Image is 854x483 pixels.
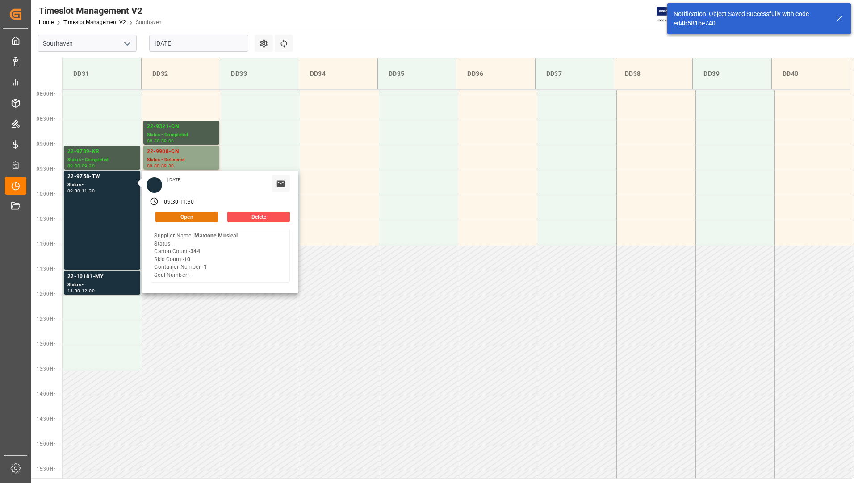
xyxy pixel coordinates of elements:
div: 11:30 [180,198,194,206]
span: 10:30 Hr [37,217,55,221]
div: Status - Completed [67,156,137,164]
div: 09:00 [67,164,80,168]
div: DD38 [621,66,685,82]
div: 22-10181-MY [67,272,137,281]
div: DD39 [700,66,764,82]
div: 12:00 [82,289,95,293]
span: 13:00 Hr [37,341,55,346]
button: Open [155,212,218,222]
span: 11:30 Hr [37,266,55,271]
div: 09:30 [161,164,174,168]
div: - [80,289,82,293]
span: 15:30 Hr [37,466,55,471]
div: 22-9321-CN [147,122,216,131]
b: Maxtone Musical [194,233,238,239]
div: - [80,189,82,193]
span: 13:30 Hr [37,366,55,371]
div: DD34 [306,66,370,82]
div: 22-9908-CN [147,147,216,156]
div: 09:00 [161,139,174,143]
span: 08:30 Hr [37,117,55,121]
div: - [159,164,161,168]
span: 14:00 Hr [37,391,55,396]
span: 09:30 Hr [37,167,55,171]
span: 14:30 Hr [37,416,55,421]
b: 1 [204,264,207,270]
input: DD-MM-YYYY [149,35,248,52]
div: 22-9739-KR [67,147,137,156]
span: 08:00 Hr [37,92,55,96]
div: DD37 [543,66,607,82]
div: Status - Delivered [147,156,216,164]
div: 11:30 [82,189,95,193]
div: Supplier Name - Status - Carton Count - Skid Count - Container Number - Seal Number - [154,232,238,279]
div: DD36 [464,66,527,82]
div: 09:30 [82,164,95,168]
span: 09:00 Hr [37,142,55,146]
span: 12:30 Hr [37,316,55,321]
button: Delete [227,212,290,222]
div: 09:30 [164,198,178,206]
div: Notification: Object Saved Successfully with code ed4b581be740 [674,9,827,28]
div: DD32 [149,66,213,82]
span: 15:00 Hr [37,441,55,446]
span: 12:00 Hr [37,291,55,296]
div: DD33 [227,66,291,82]
a: Home [39,19,54,25]
a: Timeslot Management V2 [63,19,126,25]
div: Status - Completed [147,131,216,139]
b: 10 [184,256,190,262]
b: 344 [190,248,200,254]
div: Status - [67,281,137,289]
div: [DATE] [164,177,185,183]
input: Type to search/select [38,35,137,52]
div: DD35 [385,66,449,82]
div: Status - [67,181,137,189]
div: 08:30 [147,139,160,143]
div: DD31 [70,66,134,82]
button: open menu [120,37,134,50]
span: 10:00 Hr [37,192,55,196]
div: 22-9758-TW [67,172,137,181]
div: - [178,198,180,206]
div: 09:00 [147,164,160,168]
div: 09:30 [67,189,80,193]
img: Exertis%20JAM%20-%20Email%20Logo.jpg_1722504956.jpg [657,7,687,22]
span: 11:00 Hr [37,241,55,246]
div: - [80,164,82,168]
div: 11:30 [67,289,80,293]
div: - [159,139,161,143]
div: Timeslot Management V2 [39,4,162,17]
div: DD40 [779,66,843,82]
